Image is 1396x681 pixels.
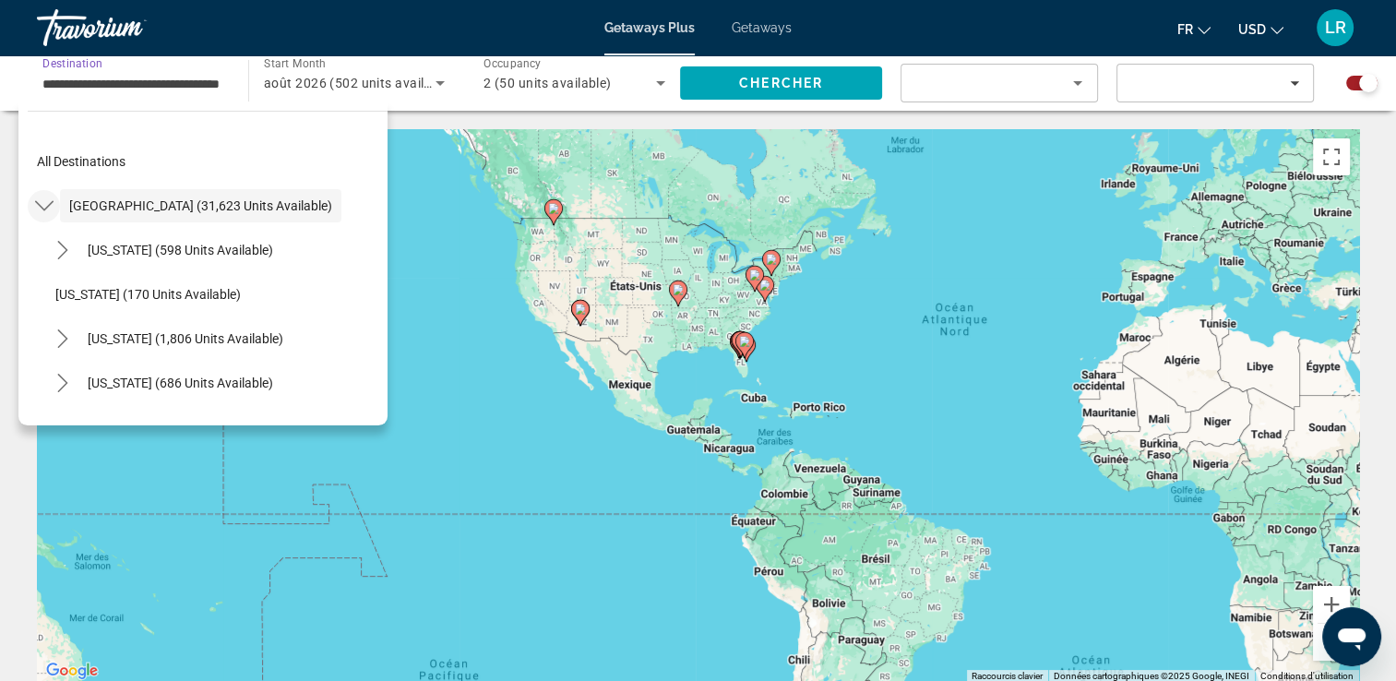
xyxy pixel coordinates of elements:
[1116,64,1314,102] button: Filters
[46,367,78,400] button: Toggle Colorado (686 units available) submenu
[916,72,1082,94] mat-select: Sort by
[1313,138,1350,175] button: Passer en plein écran
[78,366,282,400] button: Select destination: Colorado (686 units available)
[78,322,292,355] button: Select destination: California (1,806 units available)
[88,331,283,346] span: [US_STATE] (1,806 units available)
[46,323,78,355] button: Toggle California (1,806 units available) submenu
[88,376,273,390] span: [US_STATE] (686 units available)
[1311,8,1359,47] button: User Menu
[46,278,388,311] button: Select destination: Arkansas (170 units available)
[1313,624,1350,661] button: Zoom arrière
[78,233,282,267] button: Select destination: Arizona (598 units available)
[28,145,388,178] button: Select destination: All destinations
[732,20,792,35] a: Getaways
[46,234,78,267] button: Toggle Arizona (598 units available) submenu
[1322,607,1381,666] iframe: Bouton de lancement de la fenêtre de messagerie
[264,57,326,70] span: Start Month
[55,287,241,302] span: [US_STATE] (170 units available)
[1054,671,1249,681] span: Données cartographiques ©2025 Google, INEGI
[37,154,125,169] span: All destinations
[739,76,823,90] span: Chercher
[18,102,388,425] div: Destination options
[1313,586,1350,623] button: Zoom avant
[483,57,542,70] span: Occupancy
[1238,16,1283,42] button: Change currency
[88,243,273,257] span: [US_STATE] (598 units available)
[680,66,882,100] button: Search
[37,4,221,52] a: Travorium
[1325,18,1346,37] span: LR
[46,411,388,444] button: Select destination: Delaware (8 units available)
[483,76,612,90] span: 2 (50 units available)
[42,56,102,69] span: Destination
[1177,22,1193,37] span: fr
[1238,22,1266,37] span: USD
[28,190,60,222] button: Toggle United States (31,623 units available) submenu
[42,73,224,95] input: Select destination
[604,20,695,35] a: Getaways Plus
[264,76,455,90] span: août 2026 (502 units available)
[69,198,332,213] span: [GEOGRAPHIC_DATA] (31,623 units available)
[1260,671,1354,681] a: Conditions d'utilisation (s'ouvre dans un nouvel onglet)
[1177,16,1211,42] button: Change language
[60,189,341,222] button: Select destination: United States (31,623 units available)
